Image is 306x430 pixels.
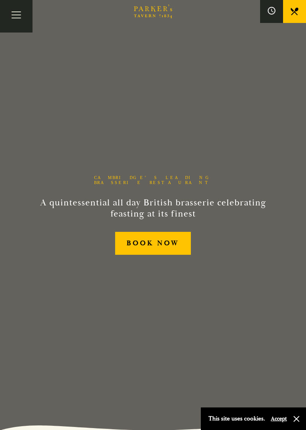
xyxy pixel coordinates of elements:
[293,415,300,423] button: Close and accept
[271,415,287,422] button: Accept
[115,232,191,255] a: BOOK NOW
[40,197,266,220] h2: A quintessential all day British brasserie celebrating feasting at its finest
[208,413,265,424] p: This site uses cookies.
[82,175,224,185] h1: Cambridge’s Leading Brasserie Restaurant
